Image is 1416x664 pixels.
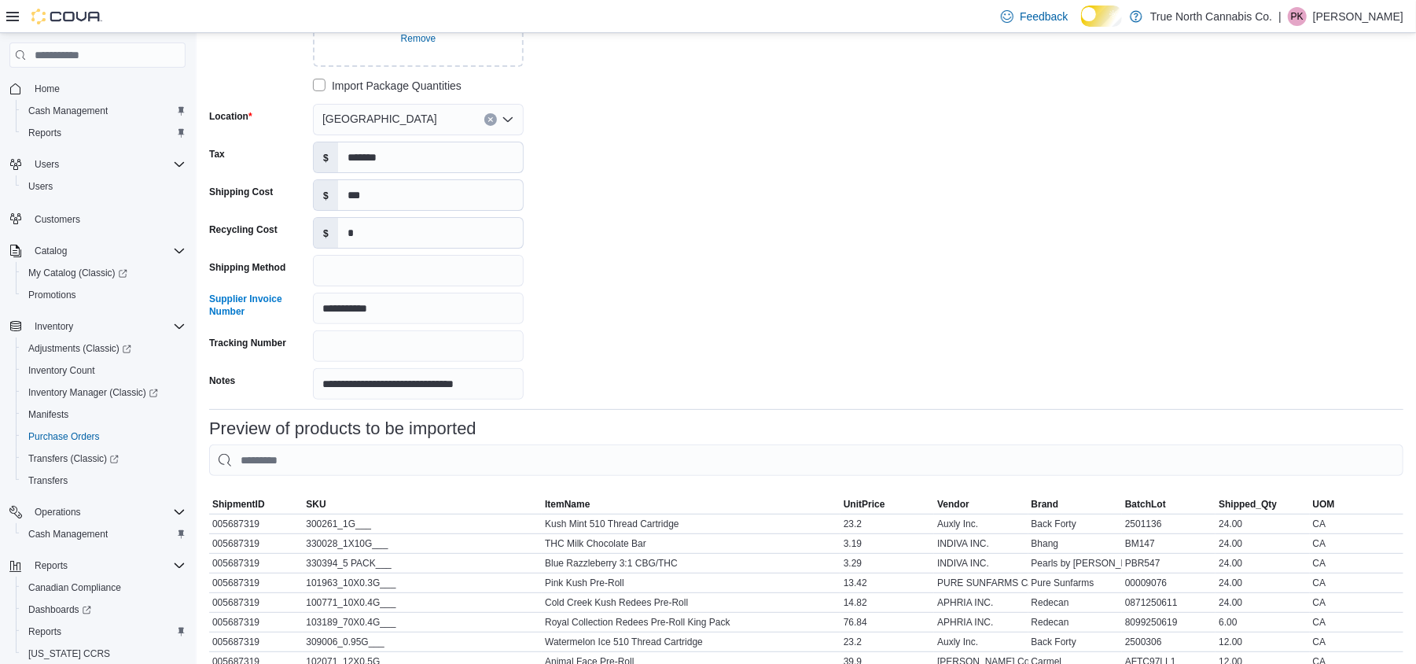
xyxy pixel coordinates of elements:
p: | [1278,7,1282,26]
div: Watermelon Ice 510 Thread Cartridge [542,633,840,651]
a: Inventory Manager (Classic) [22,383,164,402]
label: Notes [209,374,235,387]
div: Blue Razzleberry 3:1 CBG/THC [542,554,840,573]
span: Dark Mode [1081,27,1082,28]
div: APHRIA INC. [934,613,1028,632]
div: APHRIA INC. [934,593,1028,612]
label: Shipping Method [209,261,285,274]
div: 005687319 [209,613,303,632]
div: THC Milk Chocolate Bar [542,534,840,553]
button: Purchase Orders [16,426,192,448]
a: Manifests [22,405,75,424]
a: Inventory Manager (Classic) [16,382,192,404]
span: UnitPrice [844,498,885,511]
span: Catalog [28,242,186,260]
span: My Catalog (Classic) [28,267,127,279]
button: Promotions [16,284,192,306]
span: Promotions [28,289,76,301]
span: Transfers (Classic) [28,452,119,465]
div: PURE SUNFARMS CANADA CORP. [934,574,1028,592]
span: Transfers [22,471,186,490]
a: [US_STATE] CCRS [22,644,116,663]
span: Operations [35,506,81,518]
div: 3.29 [840,554,934,573]
span: Operations [28,503,186,522]
span: Canadian Compliance [28,581,121,594]
div: 005687319 [209,574,303,592]
button: Catalog [3,240,192,262]
div: CA [1310,613,1403,632]
div: 24.00 [1216,534,1309,553]
span: My Catalog (Classic) [22,264,186,282]
span: Adjustments (Classic) [22,339,186,358]
button: Shipped_Qty [1216,495,1309,514]
span: Dashboards [28,603,91,616]
div: 005687319 [209,633,303,651]
p: [PERSON_NAME] [1313,7,1403,26]
button: Operations [28,503,87,522]
a: Promotions [22,286,83,304]
span: Cash Management [22,101,186,120]
div: 24.00 [1216,554,1309,573]
button: Clear selected files [395,29,443,48]
div: 13.42 [840,574,934,592]
button: Inventory Count [16,360,192,382]
span: Cash Management [22,525,186,544]
a: Customers [28,210,86,229]
div: 24.00 [1216,593,1309,612]
div: Bhang [1028,534,1122,553]
div: CA [1310,633,1403,651]
span: Customers [35,213,80,226]
span: Adjustments (Classic) [28,342,131,355]
button: Reports [28,556,74,575]
div: 330394_5 PACK___ [303,554,542,573]
div: 14.82 [840,593,934,612]
span: Purchase Orders [28,430,100,443]
span: Inventory Manager (Classic) [22,383,186,402]
a: My Catalog (Classic) [22,264,134,282]
span: SKU [306,498,325,511]
div: 005687319 [209,554,303,573]
label: Tax [209,148,225,160]
div: Auxly Inc. [934,633,1028,651]
span: Inventory Count [22,361,186,380]
a: Users [22,177,59,196]
a: Purchase Orders [22,427,106,446]
span: Inventory [35,320,73,333]
label: Supplier Invoice Number [209,293,307,318]
button: Reports [16,621,192,643]
span: Home [28,79,186,98]
button: Inventory [28,317,79,336]
span: Catalog [35,245,67,257]
button: Users [16,175,192,197]
label: Tracking Number [209,337,286,349]
div: Back Forty [1028,633,1122,651]
button: Reports [16,122,192,144]
button: ShipmentID [209,495,303,514]
input: This is a search bar. As you type, the results lower in the page will automatically filter. [209,445,1403,476]
span: Transfers [28,474,68,487]
a: Inventory Count [22,361,101,380]
span: BatchLot [1125,498,1166,511]
button: ItemName [542,495,840,514]
div: Pure Sunfarms [1028,574,1122,592]
label: Recycling Cost [209,223,278,236]
span: Customers [28,208,186,228]
div: BM147 [1122,534,1216,553]
h3: Preview of products to be imported [209,419,476,438]
span: Shipped_Qty [1219,498,1277,511]
div: 3.19 [840,534,934,553]
div: 100771_10X0.4G___ [303,593,542,612]
div: 330028_1X10G___ [303,534,542,553]
button: Users [3,153,192,175]
span: PK [1291,7,1304,26]
label: $ [314,218,338,248]
span: Reports [35,559,68,572]
span: Cash Management [28,105,108,117]
a: Reports [22,124,68,142]
span: Dashboards [22,600,186,619]
p: True North Cannabis Co. [1150,7,1272,26]
span: Inventory [28,317,186,336]
div: 76.84 [840,613,934,632]
span: Promotions [22,286,186,304]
